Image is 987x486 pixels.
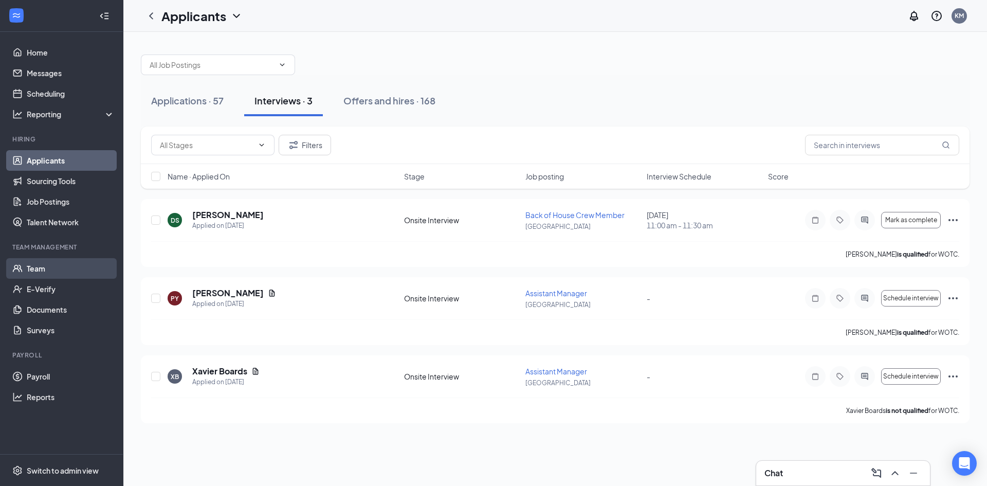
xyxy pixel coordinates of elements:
[883,373,939,380] span: Schedule interview
[192,299,276,309] div: Applied on [DATE]
[192,366,247,377] h5: Xavier Boards
[279,135,331,155] button: Filter Filters
[27,212,115,232] a: Talent Network
[12,135,113,143] div: Hiring
[27,258,115,279] a: Team
[764,467,783,479] h3: Chat
[905,465,922,481] button: Minimize
[99,11,109,21] svg: Collapse
[897,250,928,258] b: is qualified
[160,139,253,151] input: All Stages
[27,320,115,340] a: Surveys
[12,243,113,251] div: Team Management
[192,287,264,299] h5: [PERSON_NAME]
[27,387,115,407] a: Reports
[846,328,959,337] p: [PERSON_NAME] for WOTC.
[11,10,22,21] svg: WorkstreamLogo
[251,367,260,375] svg: Document
[525,222,641,231] p: [GEOGRAPHIC_DATA]
[12,109,23,119] svg: Analysis
[525,379,641,387] p: [GEOGRAPHIC_DATA]
[647,171,711,182] span: Interview Schedule
[287,139,300,151] svg: Filter
[889,467,901,479] svg: ChevronUp
[27,465,99,476] div: Switch to admin view
[846,250,959,259] p: [PERSON_NAME] for WOTC.
[858,294,871,302] svg: ActiveChat
[647,294,650,303] span: -
[930,10,943,22] svg: QuestionInfo
[27,83,115,104] a: Scheduling
[161,7,226,25] h1: Applicants
[907,467,920,479] svg: Minimize
[809,372,821,381] svg: Note
[27,150,115,171] a: Applicants
[942,141,950,149] svg: MagnifyingGlass
[27,63,115,83] a: Messages
[27,42,115,63] a: Home
[883,295,939,302] span: Schedule interview
[647,372,650,381] span: -
[947,292,959,304] svg: Ellipses
[27,191,115,212] a: Job Postings
[525,367,587,376] span: Assistant Manager
[168,171,230,182] span: Name · Applied On
[809,216,821,224] svg: Note
[870,467,883,479] svg: ComposeMessage
[525,300,641,309] p: [GEOGRAPHIC_DATA]
[268,289,276,297] svg: Document
[525,171,564,182] span: Job posting
[278,61,286,69] svg: ChevronDown
[834,372,846,381] svg: Tag
[955,11,964,20] div: KM
[858,372,871,381] svg: ActiveChat
[404,293,519,303] div: Onsite Interview
[192,209,264,221] h5: [PERSON_NAME]
[908,10,920,22] svg: Notifications
[404,171,425,182] span: Stage
[834,216,846,224] svg: Tag
[151,94,224,107] div: Applications · 57
[952,451,977,476] div: Open Intercom Messenger
[887,465,903,481] button: ChevronUp
[897,329,928,336] b: is qualified
[525,289,587,298] span: Assistant Manager
[27,299,115,320] a: Documents
[12,465,23,476] svg: Settings
[886,407,928,415] b: is not qualified
[230,10,243,22] svg: ChevronDown
[171,216,179,225] div: DS
[145,10,157,22] svg: ChevronLeft
[525,210,625,220] span: Back of House Crew Member
[343,94,435,107] div: Offers and hires · 168
[885,217,937,224] span: Mark as complete
[834,294,846,302] svg: Tag
[171,372,179,381] div: XB
[805,135,959,155] input: Search in interviews
[150,59,274,70] input: All Job Postings
[868,465,885,481] button: ComposeMessage
[192,221,264,231] div: Applied on [DATE]
[404,371,519,382] div: Onsite Interview
[12,351,113,359] div: Payroll
[881,290,941,307] button: Schedule interview
[27,171,115,191] a: Sourcing Tools
[947,214,959,226] svg: Ellipses
[858,216,871,224] svg: ActiveChat
[171,294,179,303] div: PY
[846,406,959,415] p: Xavier Boards for WOTC.
[27,279,115,299] a: E-Verify
[192,377,260,387] div: Applied on [DATE]
[27,109,115,119] div: Reporting
[881,368,941,385] button: Schedule interview
[768,171,789,182] span: Score
[254,94,313,107] div: Interviews · 3
[404,215,519,225] div: Onsite Interview
[27,366,115,387] a: Payroll
[947,370,959,383] svg: Ellipses
[647,210,762,230] div: [DATE]
[647,220,762,230] span: 11:00 am - 11:30 am
[258,141,266,149] svg: ChevronDown
[809,294,821,302] svg: Note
